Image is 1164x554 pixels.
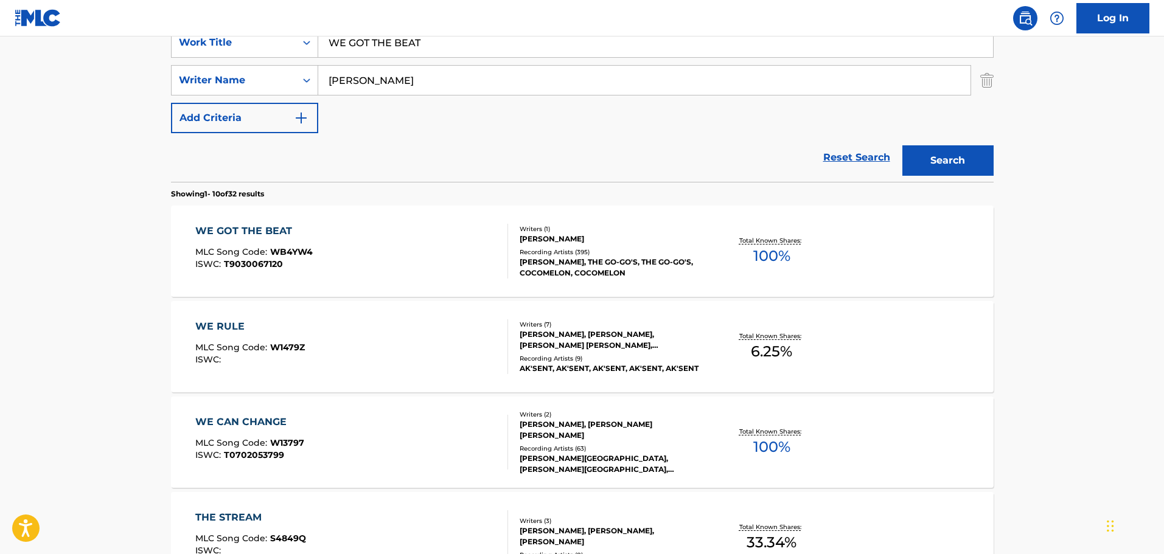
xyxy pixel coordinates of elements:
[1050,11,1064,26] img: help
[171,27,994,182] form: Search Form
[739,236,804,245] p: Total Known Shares:
[1103,496,1164,554] iframe: Chat Widget
[171,206,994,297] a: WE GOT THE BEATMLC Song Code:WB4YW4ISWC:T9030067120Writers (1)[PERSON_NAME]Recording Artists (395...
[751,341,792,362] span: 6.25 %
[739,522,804,531] p: Total Known Shares:
[171,103,318,133] button: Add Criteria
[195,258,224,269] span: ISWC :
[739,427,804,436] p: Total Known Shares:
[902,145,994,176] button: Search
[753,436,790,458] span: 100 %
[747,531,796,553] span: 33.34 %
[195,342,270,353] span: MLC Song Code :
[753,245,790,267] span: 100 %
[520,224,703,234] div: Writers ( 1 )
[1018,11,1033,26] img: search
[179,35,288,50] div: Work Title
[270,342,305,353] span: W1479Z
[179,73,288,88] div: Writer Name
[520,419,703,441] div: [PERSON_NAME], [PERSON_NAME] [PERSON_NAME]
[195,415,304,429] div: WE CAN CHANGE
[195,437,270,448] span: MLC Song Code :
[520,363,703,374] div: AK'SENT, AK'SENT, AK'SENT, AK'SENT, AK'SENT
[224,258,283,269] span: T9030067120
[520,453,703,475] div: [PERSON_NAME][GEOGRAPHIC_DATA], [PERSON_NAME][GEOGRAPHIC_DATA], [PERSON_NAME][GEOGRAPHIC_DATA], [...
[520,354,703,363] div: Recording Artists ( 9 )
[980,65,994,95] img: Delete Criterion
[739,331,804,341] p: Total Known Shares:
[817,144,896,171] a: Reset Search
[224,449,284,460] span: T0702053799
[520,234,703,244] div: [PERSON_NAME]
[520,248,703,257] div: Recording Artists ( 395 )
[195,510,306,525] div: THE STREAM
[195,533,270,544] span: MLC Song Code :
[15,9,61,27] img: MLC Logo
[1107,508,1114,544] div: Drag
[270,533,306,544] span: S4849Q
[195,224,313,238] div: WE GOT THE BEAT
[520,320,703,329] div: Writers ( 7 )
[195,319,305,334] div: WE RULE
[520,257,703,279] div: [PERSON_NAME], THE GO-GO'S, THE GO-GO'S, COCOMELON, COCOMELON
[294,111,308,125] img: 9d2ae6d4665cec9f34b9.svg
[1045,6,1069,30] div: Help
[270,437,304,448] span: W13797
[171,301,994,392] a: WE RULEMLC Song Code:W1479ZISWC:Writers (7)[PERSON_NAME], [PERSON_NAME], [PERSON_NAME] [PERSON_NA...
[520,329,703,351] div: [PERSON_NAME], [PERSON_NAME], [PERSON_NAME] [PERSON_NAME], [PERSON_NAME], [PERSON_NAME], [PERSON_...
[171,189,264,199] p: Showing 1 - 10 of 32 results
[195,354,224,365] span: ISWC :
[1076,3,1149,33] a: Log In
[1013,6,1037,30] a: Public Search
[171,396,994,488] a: WE CAN CHANGEMLC Song Code:W13797ISWC:T0702053799Writers (2)[PERSON_NAME], [PERSON_NAME] [PERSON_...
[520,525,703,547] div: [PERSON_NAME], [PERSON_NAME], [PERSON_NAME]
[270,246,313,257] span: WB4YW4
[520,410,703,419] div: Writers ( 2 )
[520,444,703,453] div: Recording Artists ( 63 )
[520,516,703,525] div: Writers ( 3 )
[195,449,224,460] span: ISWC :
[195,246,270,257] span: MLC Song Code :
